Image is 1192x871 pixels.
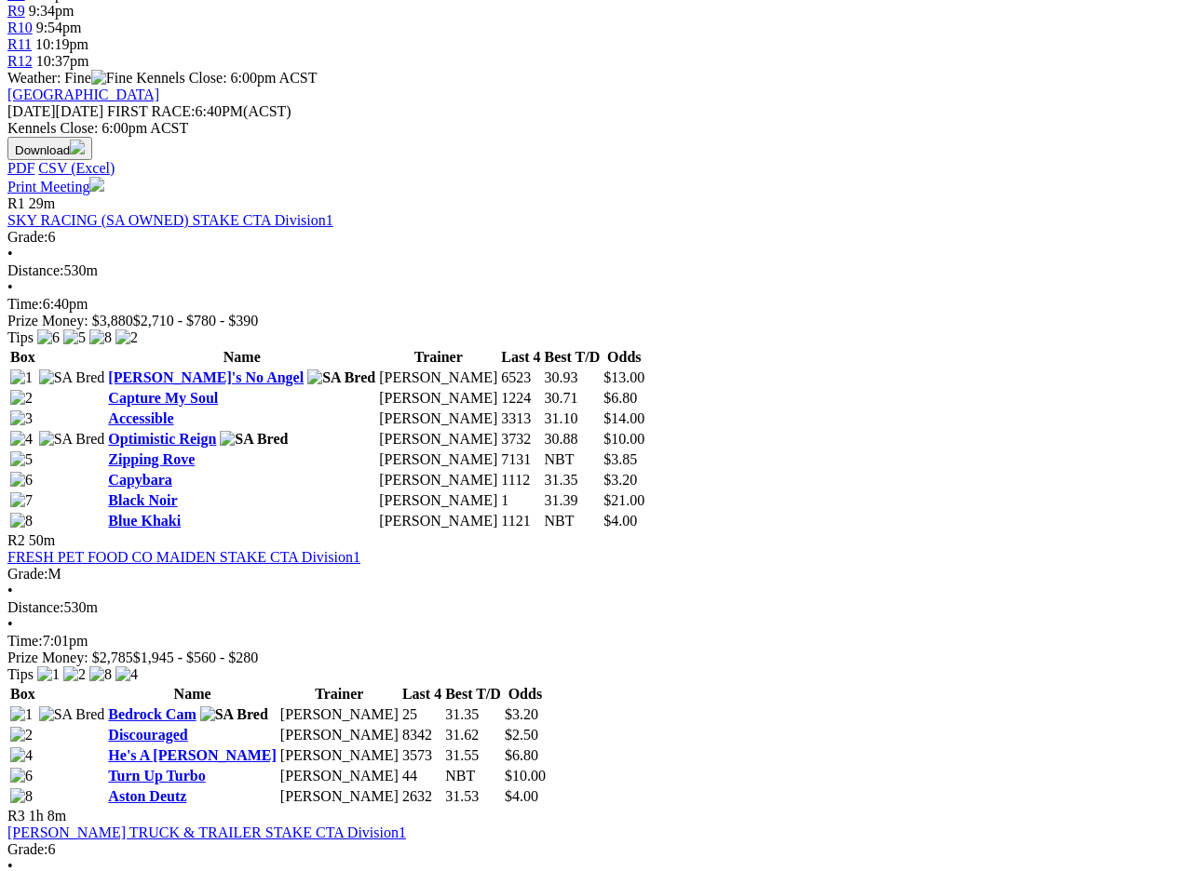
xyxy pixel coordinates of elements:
[7,246,13,261] span: •
[603,431,644,447] span: $10.00
[603,348,645,367] th: Odds
[10,349,35,365] span: Box
[10,706,33,723] img: 1
[108,727,187,743] a: Discouraged
[444,705,502,724] td: 31.35
[7,824,406,840] a: [PERSON_NAME] TRUCK & TRAILER STAKE CTA Division1
[7,532,25,548] span: R2
[378,409,498,428] td: [PERSON_NAME]
[378,491,498,510] td: [PERSON_NAME]
[7,650,1185,666] div: Prize Money: $2,785
[378,512,498,530] td: [PERSON_NAME]
[7,633,1185,650] div: 7:01pm
[107,348,376,367] th: Name
[7,229,48,245] span: Grade:
[7,160,34,176] a: PDF
[444,787,502,806] td: 31.53
[7,296,43,312] span: Time:
[37,666,60,683] img: 1
[500,471,541,489] td: 1112
[7,549,360,565] a: FRESH PET FOOD CO MAIDEN STAKE CTA Division1
[7,53,33,69] a: R12
[7,36,32,52] a: R11
[500,430,541,449] td: 3732
[7,229,1185,246] div: 6
[36,20,82,35] span: 9:54pm
[38,160,115,176] a: CSV (Excel)
[136,70,317,86] span: Kennels Close: 6:00pm ACST
[307,369,375,386] img: SA Bred
[544,348,602,367] th: Best T/D
[10,747,33,764] img: 4
[544,471,602,489] td: 31.35
[279,746,400,765] td: [PERSON_NAME]
[108,706,196,722] a: Bedrock Cam
[108,390,218,406] a: Capture My Soul
[279,726,400,744] td: [PERSON_NAME]
[108,513,181,529] a: Blue Khaki
[7,566,1185,583] div: M
[37,329,60,346] img: 6
[500,491,541,510] td: 1
[108,788,186,804] a: Aston Deutz
[544,389,602,408] td: 30.71
[7,212,333,228] a: SKY RACING (SA OWNED) STAKE CTA Division1
[7,120,1185,137] div: Kennels Close: 6:00pm ACST
[7,70,136,86] span: Weather: Fine
[7,262,1185,279] div: 530m
[91,70,132,87] img: Fine
[378,389,498,408] td: [PERSON_NAME]
[500,389,541,408] td: 1224
[7,103,56,119] span: [DATE]
[505,706,538,722] span: $3.20
[7,841,1185,858] div: 6
[36,53,89,69] span: 10:37pm
[108,472,171,488] a: Capybara
[378,450,498,469] td: [PERSON_NAME]
[544,430,602,449] td: 30.88
[500,368,541,387] td: 6523
[444,726,502,744] td: 31.62
[504,685,547,703] th: Odds
[7,599,63,615] span: Distance:
[7,329,34,345] span: Tips
[63,666,86,683] img: 2
[39,431,105,448] img: SA Bred
[378,368,498,387] td: [PERSON_NAME]
[39,706,105,723] img: SA Bred
[378,348,498,367] th: Trainer
[10,390,33,407] img: 2
[108,451,195,467] a: Zipping Rove
[200,706,268,723] img: SA Bred
[107,103,195,119] span: FIRST RACE:
[10,513,33,529] img: 8
[7,160,1185,177] div: Download
[7,195,25,211] span: R1
[29,3,74,19] span: 9:34pm
[108,747,276,763] a: He's A [PERSON_NAME]
[10,727,33,744] img: 2
[70,140,85,154] img: download.svg
[7,279,13,295] span: •
[401,767,442,785] td: 44
[544,368,602,387] td: 30.93
[544,491,602,510] td: 31.39
[505,727,538,743] span: $2.50
[10,369,33,386] img: 1
[401,685,442,703] th: Last 4
[89,177,104,192] img: printer.svg
[279,787,400,806] td: [PERSON_NAME]
[7,313,1185,329] div: Prize Money: $3,880
[108,431,216,447] a: Optimistic Reign
[107,103,291,119] span: 6:40PM(ACST)
[107,685,277,703] th: Name
[401,705,442,724] td: 25
[10,768,33,784] img: 6
[544,409,602,428] td: 31.10
[7,808,25,824] span: R3
[29,532,55,548] span: 50m
[7,841,48,857] span: Grade:
[603,451,637,467] span: $3.85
